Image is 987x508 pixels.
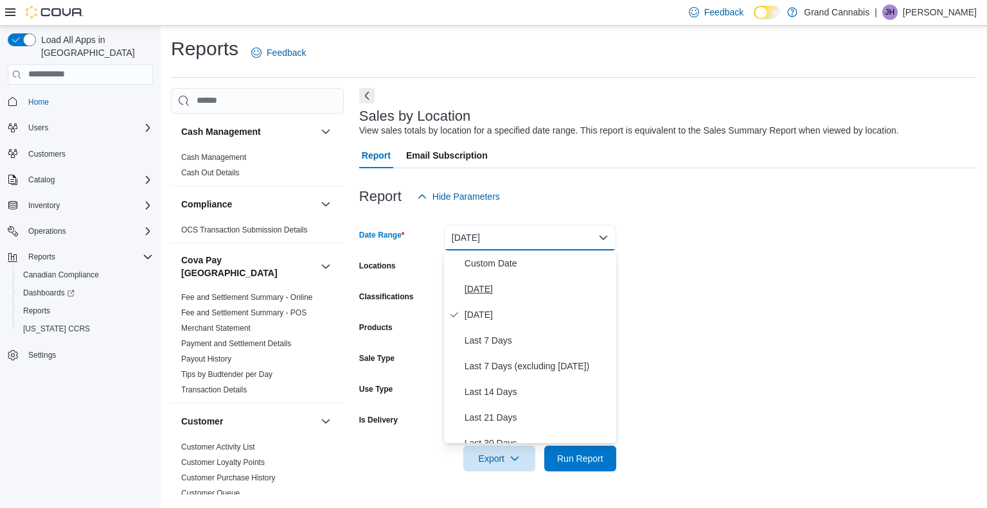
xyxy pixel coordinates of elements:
span: Customer Activity List [181,442,255,452]
span: Home [23,94,153,110]
span: Canadian Compliance [23,270,99,280]
span: Custom Date [465,256,611,271]
span: Fee and Settlement Summary - Online [181,292,313,302]
span: Load All Apps in [GEOGRAPHIC_DATA] [36,33,153,59]
button: Hide Parameters [412,184,505,209]
a: Dashboards [13,284,158,302]
a: Merchant Statement [181,324,251,333]
a: Tips by Budtender per Day [181,370,272,379]
span: Settings [23,347,153,363]
a: Fee and Settlement Summary - POS [181,308,307,317]
h3: Cash Management [181,125,261,138]
button: Cash Management [181,125,316,138]
button: Inventory [3,197,158,215]
button: Customer [318,414,333,429]
div: Cash Management [171,150,344,186]
a: Settings [23,347,61,363]
span: Last 14 Days [465,384,611,399]
span: OCS Transaction Submission Details [181,225,308,235]
nav: Complex example [8,87,153,398]
p: Grand Cannabis [804,4,869,20]
button: Export [463,446,535,471]
span: Cash Management [181,152,246,162]
span: Customer Purchase History [181,473,276,483]
span: Operations [23,223,153,239]
p: | [875,4,877,20]
span: Users [28,123,48,133]
button: Compliance [318,197,333,212]
a: Fee and Settlement Summary - Online [181,293,313,302]
button: Operations [23,223,71,239]
button: Users [23,120,53,136]
span: Merchant Statement [181,323,251,333]
button: [DATE] [444,225,616,250]
span: Last 21 Days [465,410,611,425]
button: Compliance [181,198,316,211]
span: Customer Queue [181,488,240,498]
span: Reports [28,252,55,262]
span: Payment and Settlement Details [181,338,291,349]
a: OCS Transaction Submission Details [181,225,308,234]
span: Last 7 Days [465,333,611,348]
span: Transaction Details [181,385,247,395]
a: Dashboards [18,285,80,301]
label: Classifications [359,292,414,302]
a: [US_STATE] CCRS [18,321,95,337]
button: Cova Pay [GEOGRAPHIC_DATA] [181,254,316,279]
span: Dashboards [23,288,75,298]
button: Home [3,92,158,111]
span: Reports [23,306,50,316]
label: Products [359,322,393,333]
span: Dashboards [18,285,153,301]
h3: Report [359,189,402,204]
a: Payment and Settlement Details [181,339,291,348]
a: Cash Management [181,153,246,162]
span: Run Report [557,452,603,465]
span: Settings [28,350,56,360]
span: Reports [23,249,153,265]
label: Date Range [359,230,405,240]
label: Locations [359,261,396,271]
button: Next [359,88,375,103]
p: [PERSON_NAME] [903,4,977,20]
button: Customer [181,415,316,428]
a: Customers [23,146,71,162]
button: Cash Management [318,124,333,139]
a: Payout History [181,355,231,363]
span: Operations [28,226,66,236]
div: Jack Huitema [882,4,898,20]
span: Last 30 Days [465,435,611,451]
a: Customer Loyalty Points [181,458,265,467]
span: JH [885,4,895,20]
button: Reports [23,249,60,265]
a: Home [23,94,54,110]
a: Cash Out Details [181,168,240,177]
button: Customers [3,145,158,163]
span: Export [471,446,528,471]
a: Reports [18,303,55,319]
span: Payout History [181,354,231,364]
div: Cova Pay [GEOGRAPHIC_DATA] [171,290,344,403]
a: Customer Queue [181,489,240,498]
a: Transaction Details [181,385,247,394]
div: Compliance [171,222,344,243]
span: Feedback [704,6,743,19]
button: Operations [3,222,158,240]
span: Customers [28,149,66,159]
span: Catalog [23,172,153,188]
h3: Customer [181,415,223,428]
span: [DATE] [465,281,611,297]
span: Email Subscription [406,143,488,168]
h1: Reports [171,36,238,62]
span: Last 7 Days (excluding [DATE]) [465,358,611,374]
span: Inventory [28,200,60,211]
button: Canadian Compliance [13,266,158,284]
span: Cash Out Details [181,168,240,178]
span: Inventory [23,198,153,213]
button: Catalog [3,171,158,189]
label: Use Type [359,384,393,394]
span: Home [28,97,49,107]
div: Select listbox [444,250,616,443]
div: View sales totals by location for a specified date range. This report is equivalent to the Sales ... [359,124,899,137]
h3: Compliance [181,198,232,211]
